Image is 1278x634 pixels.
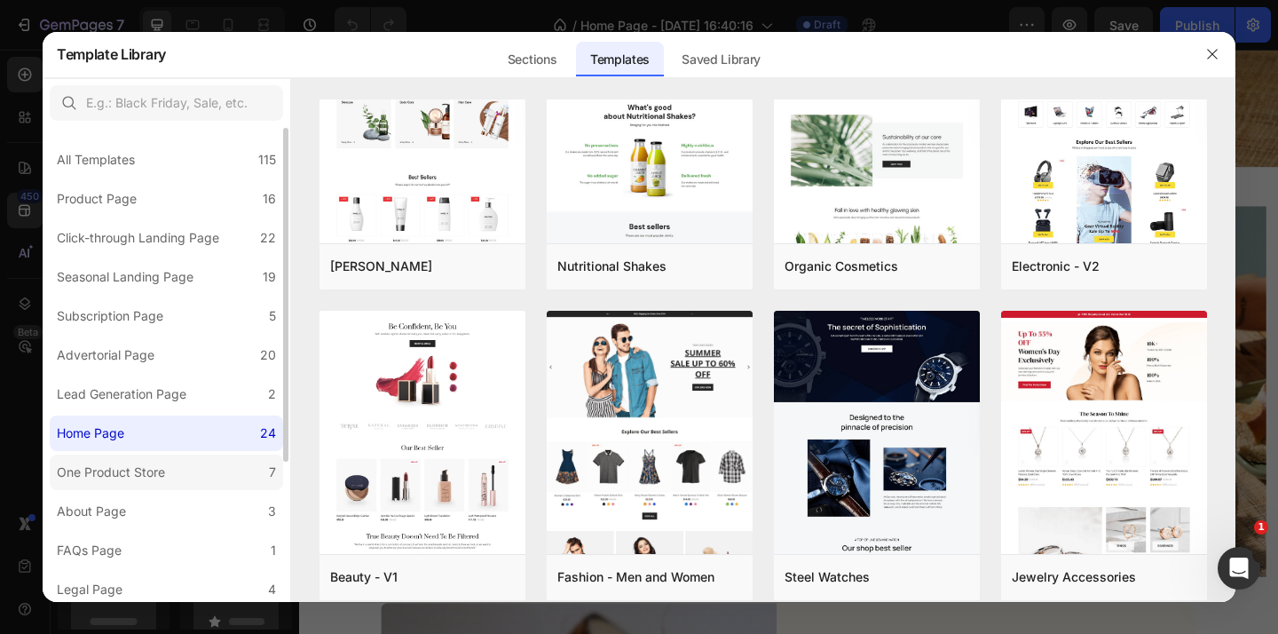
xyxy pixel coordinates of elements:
[57,266,193,288] div: Seasonal Landing Page
[557,256,667,277] div: Nutritional Shakes
[1012,567,1136,588] div: Jewelry Accessories
[269,305,276,327] div: 5
[557,567,714,588] div: Fashion - Men and Women
[58,449,632,499] span: 🌱 Tous nos produits sont 100% naturels, de qualité biologique et pensés pour faire du bien, à l’i...
[330,567,398,588] div: Beauty - V1
[330,256,432,277] div: [PERSON_NAME]
[269,462,276,483] div: 7
[263,266,276,288] div: 19
[57,384,186,405] div: Lead Generation Page
[260,345,276,366] div: 20
[58,326,653,376] span: Des ingrédients soigneusement sourcés et un goût subtil, pour vos rituels du quotidien.
[50,85,283,121] input: E.g.: Black Friday, Sale, etc.
[57,501,126,522] div: About Page
[1012,256,1100,277] div: Electronic - V2
[258,149,276,170] div: 115
[730,170,1052,573] img: gempages_582038609335419505-975942ca-c09c-43db-87b5-0d39058486d3.jpg
[268,501,276,522] div: 3
[271,540,276,561] div: 1
[1218,547,1260,590] iframe: Intercom live chat
[57,540,122,561] div: FAQs Page
[268,384,276,405] div: 2
[260,227,276,249] div: 22
[57,462,165,483] div: One Product Store
[57,579,122,600] div: Legal Page
[785,256,898,277] div: Organic Cosmetics
[57,149,135,170] div: All Templates
[667,42,775,77] div: Saved Library
[57,305,163,327] div: Subscription Page
[58,400,570,425] span: C’est bon, c’est beau, et c’est naturel — sans compromis.
[576,42,664,77] div: Templates
[260,423,276,444] div: 24
[268,579,276,600] div: 4
[57,423,124,444] div: Home Page
[785,567,870,588] div: Steel Watches
[1254,520,1268,535] span: 1
[57,31,166,77] h2: Template Library
[493,42,571,77] div: Sections
[57,188,137,210] div: Product Page
[58,243,612,290] strong: Nos promesses & engagements
[57,345,154,366] div: Advertorial Page
[57,227,219,249] div: Click-through Landing Page
[263,188,276,210] div: 16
